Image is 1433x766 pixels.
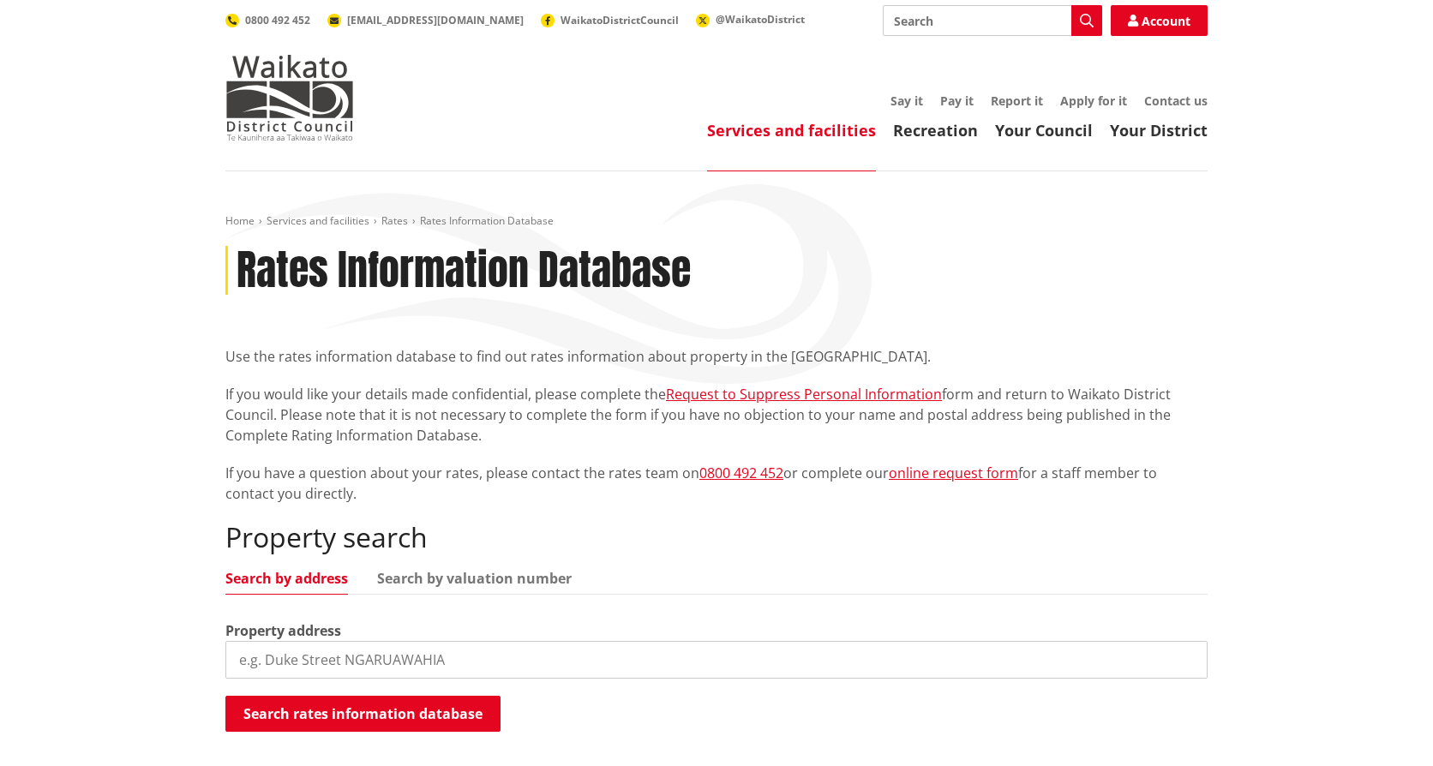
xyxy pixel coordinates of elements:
[541,13,679,27] a: WaikatoDistrictCouncil
[225,214,1208,229] nav: breadcrumb
[707,120,876,141] a: Services and facilities
[696,12,805,27] a: @WaikatoDistrict
[1110,120,1208,141] a: Your District
[267,213,369,228] a: Services and facilities
[225,620,341,641] label: Property address
[883,5,1102,36] input: Search input
[1111,5,1208,36] a: Account
[225,213,255,228] a: Home
[225,384,1208,446] p: If you would like your details made confidential, please complete the form and return to Waikato ...
[327,13,524,27] a: [EMAIL_ADDRESS][DOMAIN_NAME]
[377,572,572,585] a: Search by valuation number
[1144,93,1208,109] a: Contact us
[381,213,408,228] a: Rates
[420,213,554,228] span: Rates Information Database
[716,12,805,27] span: @WaikatoDistrict
[245,13,310,27] span: 0800 492 452
[561,13,679,27] span: WaikatoDistrictCouncil
[699,464,783,482] a: 0800 492 452
[225,641,1208,679] input: e.g. Duke Street NGARUAWAHIA
[225,346,1208,367] p: Use the rates information database to find out rates information about property in the [GEOGRAPHI...
[1060,93,1127,109] a: Apply for it
[225,55,354,141] img: Waikato District Council - Te Kaunihera aa Takiwaa o Waikato
[347,13,524,27] span: [EMAIL_ADDRESS][DOMAIN_NAME]
[666,385,942,404] a: Request to Suppress Personal Information
[893,120,978,141] a: Recreation
[995,120,1093,141] a: Your Council
[237,246,691,296] h1: Rates Information Database
[890,93,923,109] a: Say it
[225,696,501,732] button: Search rates information database
[225,572,348,585] a: Search by address
[889,464,1018,482] a: online request form
[225,521,1208,554] h2: Property search
[225,13,310,27] a: 0800 492 452
[940,93,974,109] a: Pay it
[991,93,1043,109] a: Report it
[225,463,1208,504] p: If you have a question about your rates, please contact the rates team on or complete our for a s...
